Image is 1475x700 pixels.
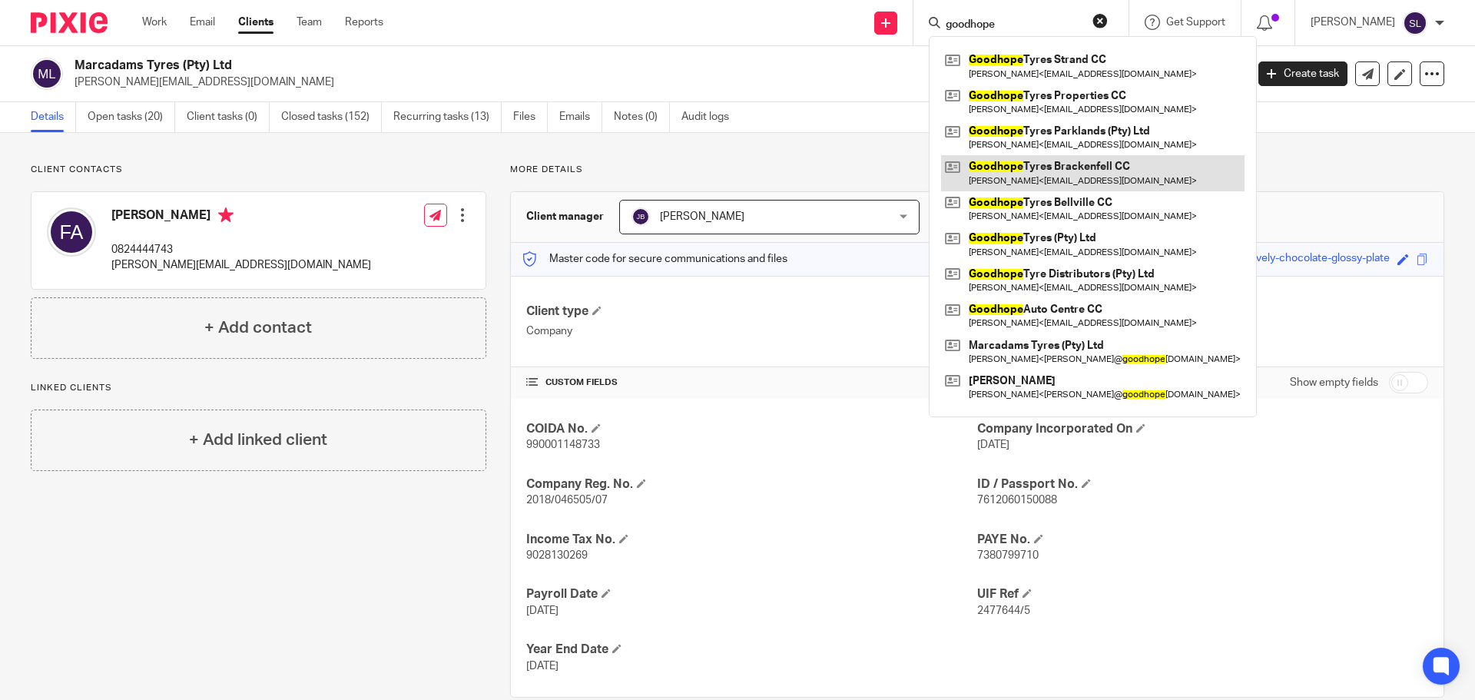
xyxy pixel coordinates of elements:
p: Company [526,323,977,339]
h4: Payroll Date [526,586,977,602]
h4: + Add linked client [189,428,327,452]
a: Create task [1258,61,1347,86]
a: Open tasks (20) [88,102,175,132]
img: Pixie [31,12,108,33]
img: svg%3E [631,207,650,226]
h4: [PERSON_NAME] [111,207,371,227]
h3: Client manager [526,209,604,224]
img: svg%3E [31,58,63,90]
a: Recurring tasks (13) [393,102,502,132]
h4: + Add contact [204,316,312,340]
span: 9028130269 [526,550,588,561]
h4: Company Reg. No. [526,476,977,493]
a: Work [142,15,167,30]
span: 2477644/5 [977,605,1030,616]
button: Clear [1092,13,1108,28]
span: [DATE] [526,605,559,616]
i: Primary [218,207,234,223]
span: 990001148733 [526,440,600,450]
img: svg%3E [47,207,96,257]
a: Client tasks (0) [187,102,270,132]
input: Search [944,18,1082,32]
p: [PERSON_NAME] [1311,15,1395,30]
p: [PERSON_NAME][EMAIL_ADDRESS][DOMAIN_NAME] [111,257,371,273]
h4: PAYE No. [977,532,1428,548]
a: Notes (0) [614,102,670,132]
h4: UIF Ref [977,586,1428,602]
p: Linked clients [31,382,486,394]
p: More details [510,164,1444,176]
a: Files [513,102,548,132]
h4: COIDA No. [526,421,977,437]
p: Master code for secure communications and files [522,251,787,267]
h4: ID / Passport No. [977,476,1428,493]
a: Team [297,15,322,30]
span: 2018/046505/07 [526,495,608,506]
label: Show empty fields [1290,375,1378,390]
a: Closed tasks (152) [281,102,382,132]
span: [PERSON_NAME] [660,211,744,222]
img: svg%3E [1403,11,1427,35]
p: 0824444743 [111,242,371,257]
h4: Year End Date [526,642,977,658]
h2: Marcadams Tyres (Pty) Ltd [75,58,1003,74]
a: Details [31,102,76,132]
span: 7380799710 [977,550,1039,561]
h4: Client type [526,304,977,320]
a: Clients [238,15,273,30]
a: Reports [345,15,383,30]
span: [DATE] [977,440,1009,450]
p: [PERSON_NAME][EMAIL_ADDRESS][DOMAIN_NAME] [75,75,1235,90]
h4: Income Tax No. [526,532,977,548]
h4: CUSTOM FIELDS [526,377,977,389]
span: 7612060150088 [977,495,1057,506]
h4: Company Incorporated On [977,421,1428,437]
a: Emails [559,102,602,132]
span: Get Support [1166,17,1225,28]
a: Audit logs [681,102,741,132]
span: [DATE] [526,661,559,672]
p: Client contacts [31,164,486,176]
a: Email [190,15,215,30]
div: lovely-chocolate-glossy-plate [1248,250,1390,268]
